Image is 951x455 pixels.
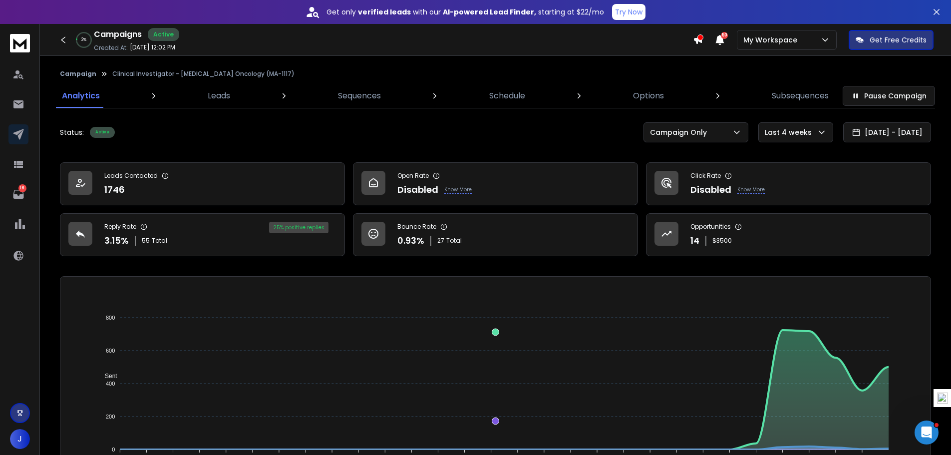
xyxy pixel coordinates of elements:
button: [DATE] - [DATE] [843,122,931,142]
a: Options [627,84,670,108]
p: Know More [737,186,765,194]
button: Pause Campaign [843,86,935,106]
span: Total [446,237,462,245]
a: Schedule [483,84,531,108]
p: Reply Rate [104,223,136,231]
p: Options [633,90,664,102]
a: Leads [202,84,236,108]
a: Opportunities14$3500 [646,213,931,256]
p: 3 % [81,37,86,43]
p: $ 3500 [712,237,732,245]
p: Get Free Credits [870,35,927,45]
tspan: 400 [106,381,115,387]
a: Click RateDisabledKnow More [646,162,931,205]
p: Campaign Only [650,127,711,137]
p: Sequences [338,90,381,102]
div: 25 % positive replies [269,222,328,233]
p: 14 [690,234,699,248]
tspan: 0 [112,447,115,453]
h1: Campaigns [94,28,142,40]
tspan: 800 [106,315,115,321]
p: 18 [18,184,26,192]
a: Open RateDisabledKnow More [353,162,638,205]
p: Click Rate [690,172,721,180]
p: Open Rate [397,172,429,180]
img: logo [10,34,30,52]
p: Bounce Rate [397,223,436,231]
div: Active [148,28,179,41]
p: [DATE] 12:02 PM [130,43,175,51]
p: Schedule [489,90,525,102]
span: Total [152,237,167,245]
span: 55 [142,237,150,245]
p: Created At: [94,44,128,52]
p: Disabled [397,183,438,197]
div: Active [90,127,115,138]
span: 50 [721,32,728,39]
p: Analytics [62,90,100,102]
p: 0.93 % [397,234,424,248]
p: Status: [60,127,84,137]
p: 3.15 % [104,234,129,248]
span: 27 [437,237,444,245]
a: Sequences [332,84,387,108]
iframe: Intercom live chat [915,421,939,445]
a: Bounce Rate0.93%27Total [353,213,638,256]
p: Disabled [690,183,731,197]
a: Analytics [56,84,106,108]
p: Try Now [615,7,642,17]
a: Subsequences [766,84,835,108]
strong: verified leads [358,7,411,17]
button: Get Free Credits [849,30,934,50]
p: Last 4 weeks [765,127,816,137]
button: Campaign [60,70,96,78]
p: Leads Contacted [104,172,158,180]
p: My Workspace [743,35,801,45]
p: Get only with our starting at $22/mo [326,7,604,17]
tspan: 200 [106,414,115,420]
p: Opportunities [690,223,731,231]
p: Know More [444,186,472,194]
p: 1746 [104,183,125,197]
button: Try Now [612,4,645,20]
span: Sent [97,373,117,380]
a: Reply Rate3.15%55Total25% positive replies [60,213,345,256]
strong: AI-powered Lead Finder, [443,7,536,17]
button: J [10,429,30,449]
p: Leads [208,90,230,102]
p: Subsequences [772,90,829,102]
a: 18 [8,184,28,204]
p: Clinical Investigator - [MEDICAL_DATA] Oncology (MA-1117) [112,70,295,78]
tspan: 600 [106,348,115,354]
a: Leads Contacted1746 [60,162,345,205]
